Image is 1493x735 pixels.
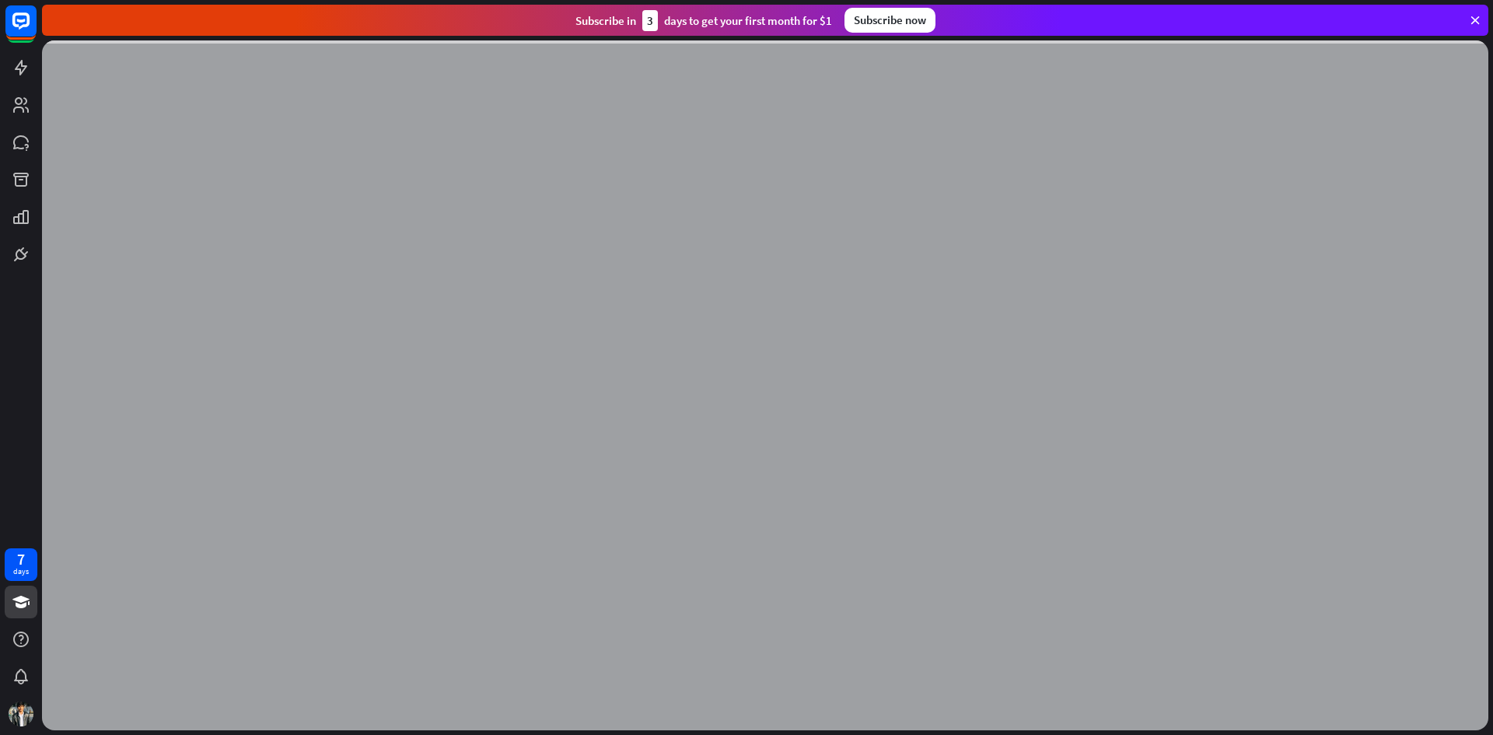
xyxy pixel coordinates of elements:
[575,10,832,31] div: Subscribe in days to get your first month for $1
[13,566,29,577] div: days
[17,552,25,566] div: 7
[5,548,37,581] a: 7 days
[844,8,935,33] div: Subscribe now
[642,10,658,31] div: 3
